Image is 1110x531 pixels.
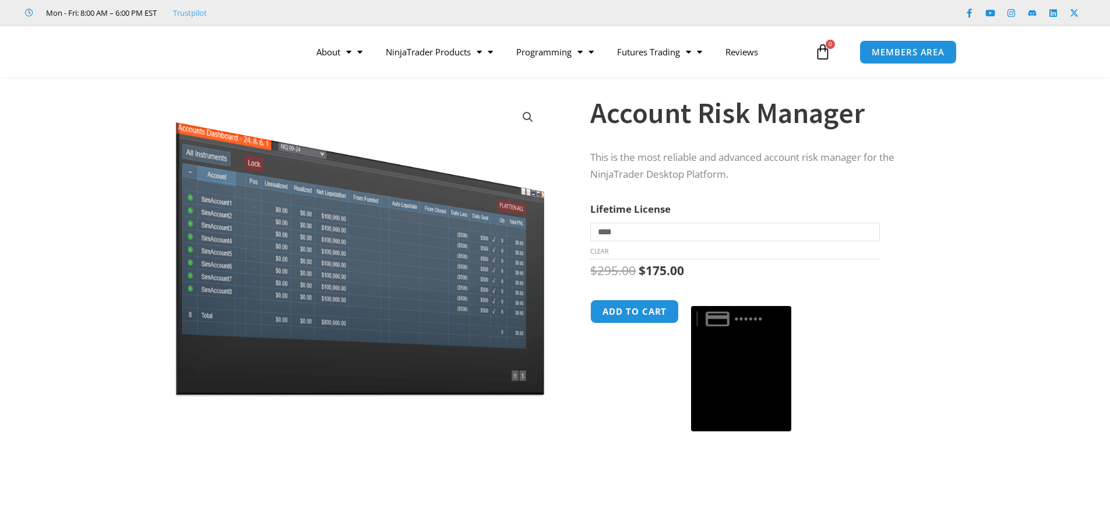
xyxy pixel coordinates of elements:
bdi: 175.00 [639,262,684,279]
text: •••••• [735,312,764,325]
label: Lifetime License [590,202,671,216]
a: Programming [505,38,605,65]
button: Add to cart [590,300,679,323]
a: Clear options [590,247,608,255]
a: Futures Trading [605,38,714,65]
img: LogoAI | Affordable Indicators – NinjaTrader [138,31,263,73]
span: $ [590,262,597,279]
a: About [305,38,374,65]
button: Buy with GPay [691,306,791,432]
bdi: 295.00 [590,262,636,279]
a: 0 [797,35,848,69]
span: 0 [826,40,835,49]
nav: Menu [305,38,812,65]
a: MEMBERS AREA [859,40,957,64]
a: Trustpilot [173,6,207,20]
h1: Account Risk Manager [590,93,931,133]
span: Mon - Fri: 8:00 AM – 6:00 PM EST [43,6,157,20]
span: MEMBERS AREA [872,48,945,57]
p: This is the most reliable and advanced account risk manager for the NinjaTrader Desktop Platform. [590,149,931,183]
img: Screenshot 2024-08-26 15462845454 [172,98,547,396]
span: $ [639,262,646,279]
iframe: Secure payment input frame [689,298,794,299]
a: Reviews [714,38,770,65]
a: NinjaTrader Products [374,38,505,65]
a: View full-screen image gallery [517,107,538,128]
iframe: PayPal Message 1 [590,438,931,525]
